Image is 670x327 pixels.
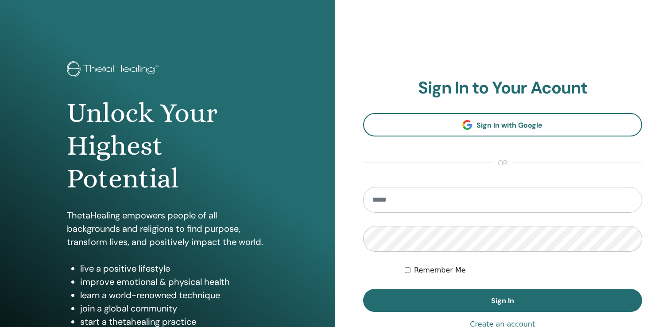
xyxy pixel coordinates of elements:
[405,265,642,276] div: Keep me authenticated indefinitely or until I manually logout
[80,302,268,315] li: join a global community
[363,78,643,98] h2: Sign In to Your Acount
[414,265,466,276] label: Remember Me
[491,296,514,305] span: Sign In
[80,275,268,288] li: improve emotional & physical health
[363,289,643,312] button: Sign In
[67,97,268,195] h1: Unlock Your Highest Potential
[476,121,542,130] span: Sign In with Google
[80,288,268,302] li: learn a world-renowned technique
[493,158,512,168] span: or
[67,209,268,249] p: ThetaHealing empowers people of all backgrounds and religions to find purpose, transform lives, a...
[363,113,643,136] a: Sign In with Google
[80,262,268,275] li: live a positive lifestyle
